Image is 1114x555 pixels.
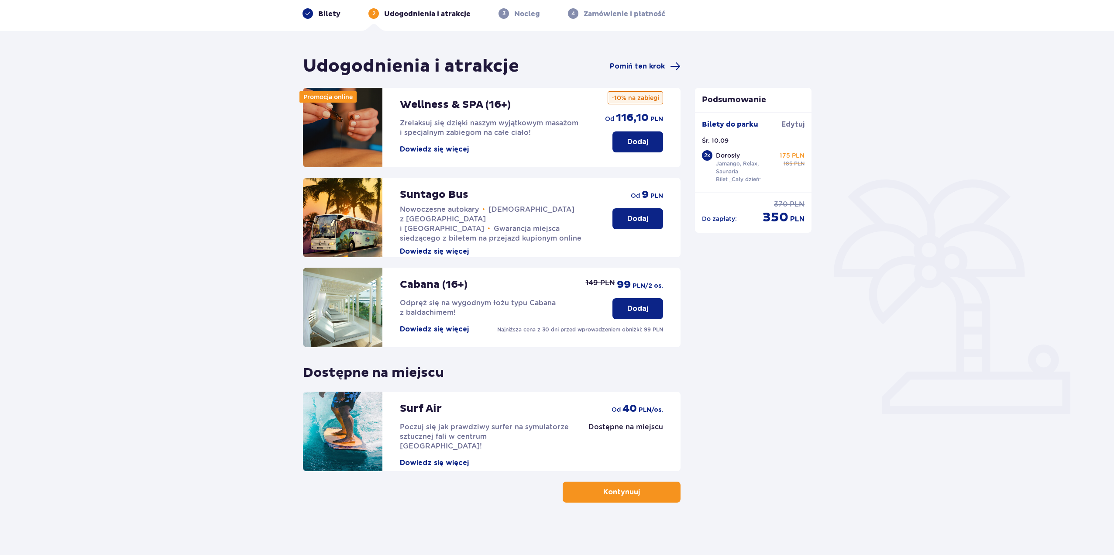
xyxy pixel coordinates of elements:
[650,115,663,124] p: PLN
[303,358,444,381] p: Dostępne na miejscu
[702,136,729,145] p: Śr. 10.09
[612,131,663,152] button: Dodaj
[794,160,805,168] p: PLN
[627,304,648,314] p: Dodaj
[612,298,663,319] button: Dodaj
[627,214,648,224] p: Dodaj
[702,120,758,129] p: Bilety do parku
[400,402,442,415] p: Surf Air
[627,137,648,147] p: Dodaj
[372,10,375,17] p: 2
[586,278,615,288] p: 149 PLN
[780,151,805,160] p: 175 PLN
[584,9,665,19] p: Zamówienie i płatność
[400,98,511,111] p: Wellness & SPA (16+)
[702,214,737,223] p: Do zapłaty :
[497,326,663,334] p: Najniższa cena z 30 dni przed wprowadzeniem obniżki: 99 PLN
[400,278,468,291] p: Cabana (16+)
[303,392,382,471] img: attraction
[612,208,663,229] button: Dodaj
[612,405,621,414] p: od
[563,482,681,503] button: Kontynuuj
[318,9,340,19] p: Bilety
[514,9,540,19] p: Nocleg
[303,268,382,347] img: attraction
[639,406,663,414] p: PLN /os.
[400,458,469,468] button: Dowiedz się więcej
[303,55,519,77] h1: Udogodnienia i atrakcje
[571,10,575,17] p: 4
[384,9,471,19] p: Udogodnienia i atrakcje
[716,176,762,183] p: Bilet „Cały dzień”
[774,200,788,209] p: 370
[400,205,574,233] span: [DEMOGRAPHIC_DATA] z [GEOGRAPHIC_DATA] i [GEOGRAPHIC_DATA]
[790,214,805,224] p: PLN
[631,191,640,200] p: od
[588,422,663,432] p: Dostępne na miejscu
[790,200,805,209] p: PLN
[400,145,469,154] button: Dowiedz się więcej
[400,324,469,334] button: Dowiedz się więcej
[642,188,649,201] p: 9
[716,160,776,176] p: Jamango, Relax, Saunaria
[716,151,740,160] p: Dorosły
[608,91,663,104] p: -10% na zabiegi
[482,205,485,214] span: •
[781,120,805,129] a: Edytuj
[605,114,614,123] p: od
[299,91,357,103] div: Promocja online
[400,119,578,137] span: Zrelaksuj się dzięki naszym wyjątkowym masażom i specjalnym zabiegom na całe ciało!
[616,111,649,124] p: 116,10
[622,402,637,415] p: 40
[303,178,382,257] img: attraction
[488,224,490,233] span: •
[400,247,469,256] button: Dowiedz się więcej
[400,205,479,214] span: Nowoczesne autokary
[610,61,681,72] a: Pomiń ten krok
[784,160,792,168] p: 185
[303,88,382,167] img: attraction
[702,150,712,161] div: 2 x
[763,209,788,226] p: 350
[617,278,631,291] p: 99
[695,95,812,105] p: Podsumowanie
[400,299,556,317] span: Odpręż się na wygodnym łożu typu Cabana z baldachimem!
[633,282,663,290] p: PLN /2 os.
[603,487,640,497] p: Kontynuuj
[650,192,663,200] p: PLN
[502,10,505,17] p: 3
[610,62,665,71] span: Pomiń ten krok
[400,188,468,201] p: Suntago Bus
[400,423,569,450] span: Poczuj się jak prawdziwy surfer na symulatorze sztucznej fali w centrum [GEOGRAPHIC_DATA]!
